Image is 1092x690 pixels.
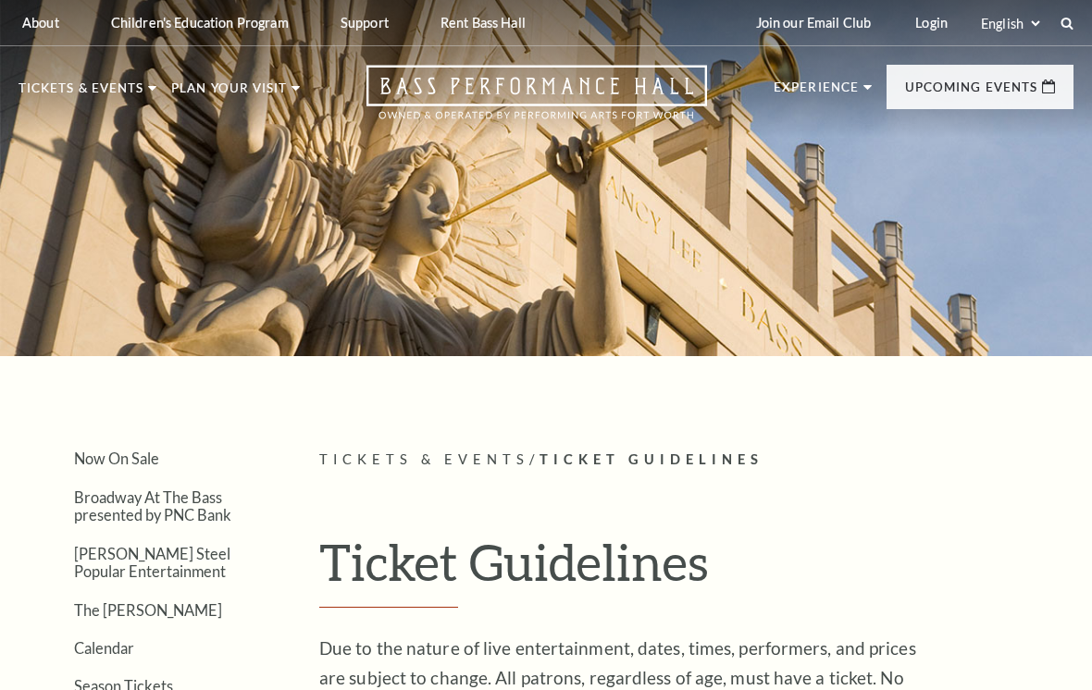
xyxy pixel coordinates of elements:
[905,81,1037,104] p: Upcoming Events
[74,545,230,580] a: [PERSON_NAME] Steel Popular Entertainment
[111,15,289,31] p: Children's Education Program
[74,488,231,524] a: Broadway At The Bass presented by PNC Bank
[171,82,287,105] p: Plan Your Visit
[319,532,1073,608] h1: Ticket Guidelines
[977,15,1043,32] select: Select:
[22,15,59,31] p: About
[441,15,526,31] p: Rent Bass Hall
[774,81,859,104] p: Experience
[319,449,1073,472] p: /
[540,451,763,467] span: Ticket Guidelines
[74,450,159,467] a: Now On Sale
[74,639,134,657] a: Calendar
[341,15,389,31] p: Support
[319,451,529,467] span: Tickets & Events
[19,82,143,105] p: Tickets & Events
[74,601,222,619] a: The [PERSON_NAME]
